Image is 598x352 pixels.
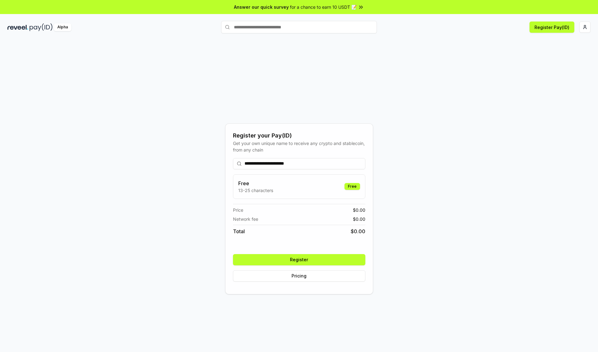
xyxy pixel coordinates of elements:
[233,131,365,140] div: Register your Pay(ID)
[233,207,243,213] span: Price
[290,4,357,10] span: for a chance to earn 10 USDT 📝
[233,140,365,153] div: Get your own unique name to receive any crypto and stablecoin, from any chain
[238,180,273,187] h3: Free
[54,23,71,31] div: Alpha
[233,228,245,235] span: Total
[238,187,273,194] p: 13-25 characters
[353,207,365,213] span: $ 0.00
[353,216,365,222] span: $ 0.00
[7,23,28,31] img: reveel_dark
[344,183,360,190] div: Free
[351,228,365,235] span: $ 0.00
[30,23,53,31] img: pay_id
[233,270,365,282] button: Pricing
[233,254,365,265] button: Register
[529,22,574,33] button: Register Pay(ID)
[234,4,289,10] span: Answer our quick survey
[233,216,258,222] span: Network fee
